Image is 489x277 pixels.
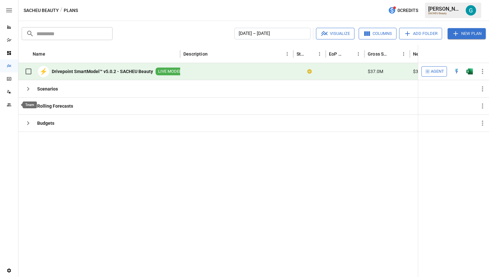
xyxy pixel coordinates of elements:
[390,49,399,59] button: Sort
[453,68,460,75] div: Open in Quick Edit
[466,68,473,75] img: g5qfjXmAAAAABJRU5ErkJggg==
[466,5,476,16] img: Gavin Acres
[386,5,421,16] button: 0Credits
[413,51,435,57] div: Net Revenue
[413,68,429,75] span: $39.0M
[46,49,55,59] button: Sort
[23,101,37,108] div: Team
[462,1,480,19] button: Gavin Acres
[359,28,397,39] button: Columns
[307,68,312,75] div: Your plan has changes in Excel that are not reflected in the Drivepoint Data Warehouse, select "S...
[431,68,444,75] span: Agent
[37,120,54,126] b: Budgets
[428,12,462,15] div: SACHEU Beauty
[480,49,489,59] button: Sort
[345,49,354,59] button: Sort
[297,51,305,57] div: Status
[315,49,324,59] button: Status column menu
[368,68,383,75] span: $37.0M
[428,6,462,12] div: [PERSON_NAME]
[183,51,208,57] div: Description
[329,51,344,57] div: EoP Cash
[399,49,408,59] button: Gross Sales column menu
[37,86,58,92] b: Scenarios
[38,66,49,77] div: ⚡
[421,66,447,77] button: Agent
[208,49,217,59] button: Sort
[234,28,310,39] button: [DATE] – [DATE]
[453,68,460,75] img: quick-edit-flash.b8aec18c.svg
[354,49,363,59] button: EoP Cash column menu
[52,68,153,75] b: Drivepoint SmartModel™ v5.0.2 - SACHEU Beauty
[306,49,315,59] button: Sort
[448,28,486,39] button: New Plan
[283,49,292,59] button: Description column menu
[37,103,73,109] b: Rolling Forecasts
[24,6,59,15] button: SACHEU Beauty
[316,28,354,39] button: Visualize
[399,28,442,39] button: Add Folder
[60,6,62,15] div: /
[156,69,184,75] span: LIVE MODEL
[397,6,418,15] span: 0 Credits
[368,51,389,57] div: Gross Sales
[466,68,473,75] div: Open in Excel
[33,51,45,57] div: Name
